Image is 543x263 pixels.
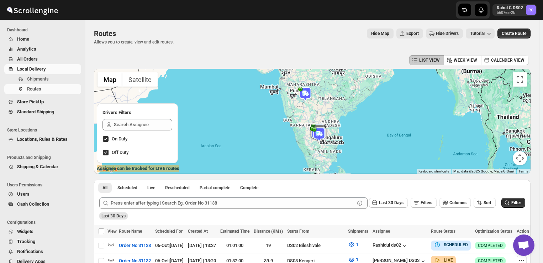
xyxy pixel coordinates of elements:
[466,29,495,38] button: Tutorial
[17,229,33,234] span: Widgets
[17,249,43,254] span: Notifications
[526,5,536,15] span: Rahul C DS02
[240,185,258,191] span: Complete
[444,258,453,263] b: LIVE
[107,229,117,234] span: View
[117,185,137,191] span: Scheduled
[17,109,54,114] span: Standard Shipping
[453,169,514,173] span: Map data ©2025 Google, Mapa GISrael
[122,72,158,87] button: Show satellite imagery
[4,227,81,237] button: Widgets
[27,76,49,82] span: Shipments
[188,229,208,234] span: Created At
[220,242,249,249] div: 01:01:00
[4,199,81,209] button: Cash Collection
[115,240,155,251] button: Order No 31138
[478,243,503,248] span: COMPLETED
[7,220,82,225] span: Configurations
[4,162,81,172] button: Shipping & Calendar
[17,66,46,72] span: Local Delivery
[94,29,116,38] span: Routes
[7,182,82,188] span: Users Permissions
[17,36,29,42] span: Home
[220,229,249,234] span: Estimated Time
[470,31,485,36] span: Tutorial
[17,201,49,207] span: Cash Collection
[367,29,394,38] button: Map action label
[344,239,363,250] button: 1
[112,150,128,155] span: Off Duty
[444,55,481,65] button: WEEK VIEW
[421,200,432,205] span: Filters
[287,229,309,234] span: Starts From
[165,185,190,191] span: Rescheduled
[97,165,179,172] label: Assignee can be tracked for LIVE routes
[484,200,491,205] span: Sort
[444,242,468,247] b: SCHEDULED
[513,151,527,165] button: Map camera controls
[188,242,216,249] div: [DATE] | 13:37
[4,247,81,257] button: Notifications
[254,242,283,249] div: 19
[481,55,529,65] button: CALENDER VIEW
[4,84,81,94] button: Routes
[436,31,459,36] span: Hide Drivers
[17,164,58,169] span: Shipping & Calendar
[287,242,344,249] div: DS02 Bileshivale
[497,5,523,11] p: Rahul C DS02
[419,57,440,63] span: LIST VIEW
[119,229,142,234] span: Route Name
[6,1,59,19] img: ScrollEngine
[396,29,423,38] button: Export
[439,198,471,208] button: Columns
[112,136,127,141] span: On Duty
[517,229,529,234] span: Action
[528,8,533,12] text: RC
[373,242,408,249] button: Rashidul ds02
[379,200,404,205] span: Last 30 Days
[411,198,437,208] button: Filters
[7,127,82,133] span: Store Locations
[474,198,496,208] button: Sort
[406,31,419,36] span: Export
[348,229,368,234] span: Shipments
[502,31,526,36] span: Create Route
[492,4,537,16] button: User menu
[147,185,155,191] span: Live
[94,39,174,45] p: Allows you to create, view and edit routes.
[409,55,444,65] button: LIST VIEW
[449,200,466,205] span: Columns
[17,46,36,52] span: Analytics
[102,185,107,191] span: All
[356,242,358,247] span: 1
[491,57,524,63] span: CALENDER VIEW
[155,229,183,234] span: Scheduled For
[434,241,468,248] button: SCHEDULED
[513,72,527,87] button: Toggle fullscreen view
[4,44,81,54] button: Analytics
[426,29,463,38] button: Hide Drivers
[418,169,449,174] button: Keyboard shortcuts
[501,198,525,208] button: Filter
[373,229,390,234] span: Assignee
[431,229,455,234] span: Route Status
[17,99,44,104] span: Store PickUp
[497,29,531,38] button: Create Route
[200,185,230,191] span: Partial complete
[371,31,389,36] span: Hide Map
[17,239,35,244] span: Tracking
[111,197,355,209] input: Press enter after typing | Search Eg. Order No 31138
[518,169,528,173] a: Terms (opens in new tab)
[155,243,184,248] span: 06-Oct | [DATE]
[17,56,38,62] span: All Orders
[27,86,41,92] span: Routes
[454,57,477,63] span: WEEK VIEW
[511,200,521,205] span: Filter
[4,34,81,44] button: Home
[4,74,81,84] button: Shipments
[101,213,126,218] span: Last 30 Days
[7,27,82,33] span: Dashboard
[369,198,408,208] button: Last 30 Days
[254,229,283,234] span: Distance (KMs)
